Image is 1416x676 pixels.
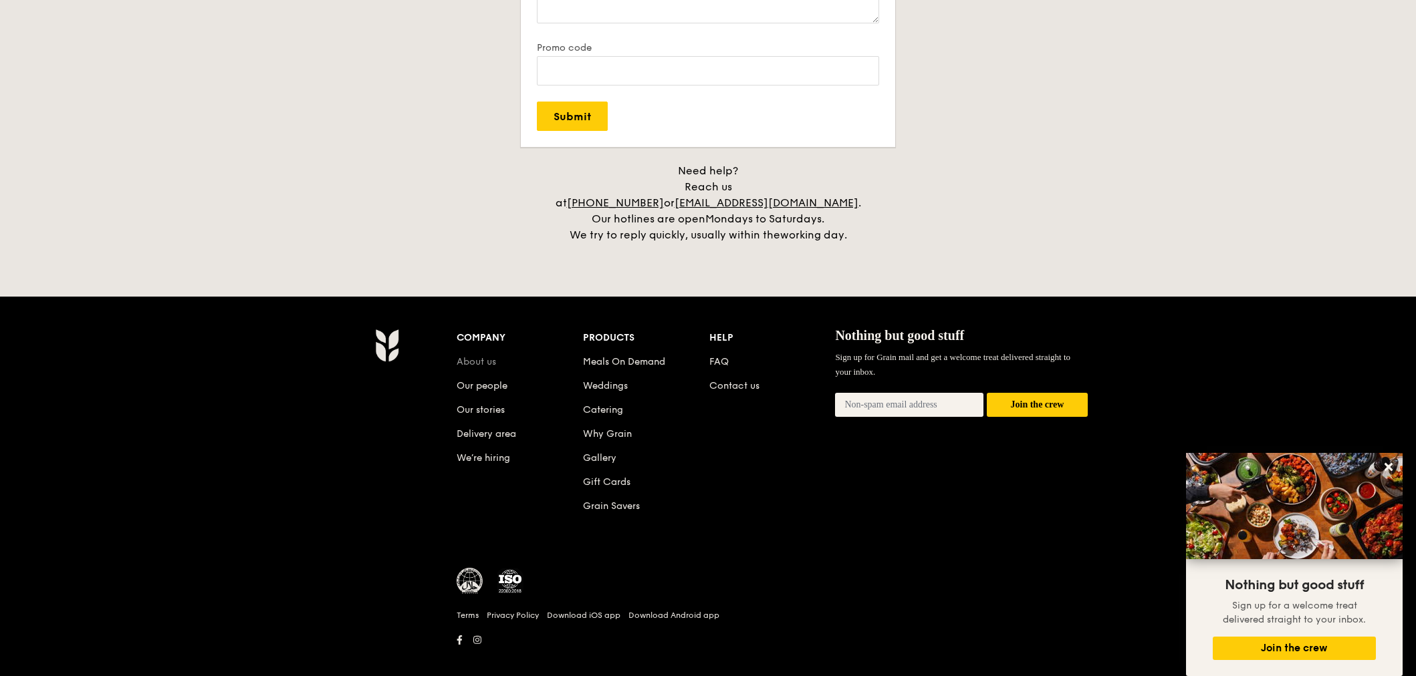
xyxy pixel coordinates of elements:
label: Promo code [537,42,879,53]
a: Meals On Demand [583,356,665,367]
div: Help [709,329,836,347]
img: ISO Certified [497,568,523,595]
a: Download Android app [628,610,719,621]
div: Need help? Reach us at or . Our hotlines are open We try to reply quickly, usually within the [541,163,875,243]
a: Our stories [457,404,505,415]
a: Weddings [583,380,628,391]
span: Nothing but good stuff [835,328,964,343]
a: FAQ [709,356,729,367]
a: [PHONE_NUMBER] [567,196,664,209]
a: Why Grain [583,428,632,440]
a: Our people [457,380,507,391]
button: Join the crew [1213,637,1376,660]
img: AYc88T3wAAAABJRU5ErkJggg== [375,329,398,362]
a: Download iOS app [547,610,620,621]
a: Grain Savers [583,500,640,512]
button: Join the crew [987,393,1088,417]
input: Non-spam email address [835,393,983,417]
a: Terms [457,610,479,621]
a: Contact us [709,380,759,391]
span: Mondays to Saturdays. [705,212,824,225]
button: Close [1378,456,1399,478]
a: Gallery [583,452,616,464]
a: [EMAIL_ADDRESS][DOMAIN_NAME] [675,196,858,209]
a: Privacy Policy [487,610,539,621]
span: Nothing but good stuff [1225,577,1364,593]
span: Sign up for Grain mail and get a welcome treat delivered straight to your inbox. [835,352,1070,377]
h6: Revision [323,649,1093,660]
a: Gift Cards [583,476,630,488]
img: MUIS Halal Certified [457,568,483,595]
input: Submit [537,102,608,131]
div: Products [583,329,709,347]
span: working day. [780,228,847,241]
a: About us [457,356,496,367]
div: Company [457,329,583,347]
img: DSC07876-Edit02-Large.jpeg [1186,453,1403,559]
a: We’re hiring [457,452,510,464]
a: Delivery area [457,428,516,440]
span: Sign up for a welcome treat delivered straight to your inbox. [1223,600,1366,625]
a: Catering [583,404,623,415]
